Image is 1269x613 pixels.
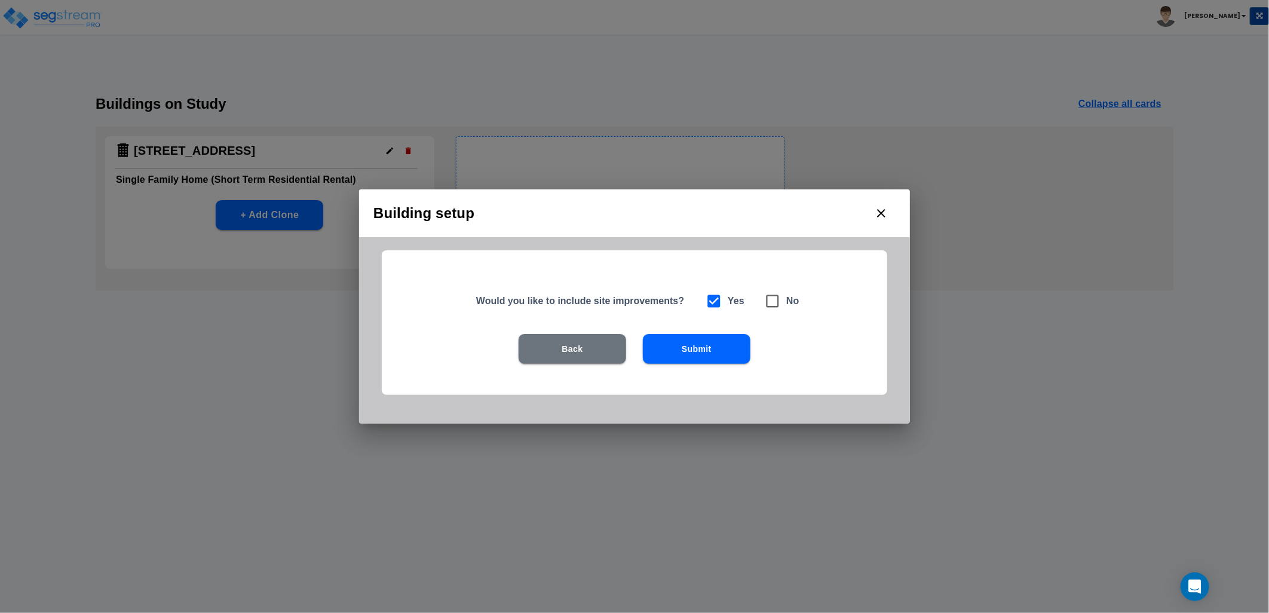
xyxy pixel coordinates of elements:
button: Submit [643,334,750,364]
h5: Would you like to include site improvements? [476,295,691,307]
button: close [867,199,896,228]
div: Open Intercom Messenger [1181,572,1209,601]
h6: Yes [728,293,744,309]
h6: No [786,293,799,309]
h2: Building setup [359,189,910,237]
button: Back [519,334,626,364]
